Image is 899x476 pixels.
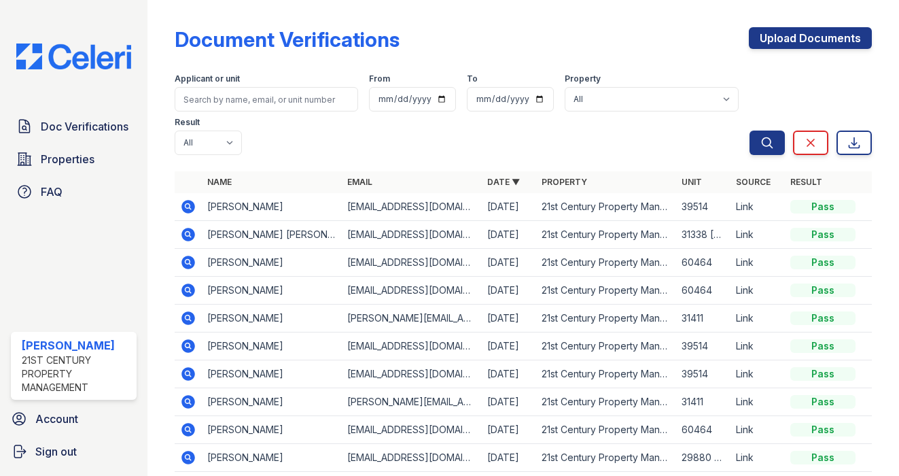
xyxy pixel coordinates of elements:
[790,256,856,269] div: Pass
[536,388,676,416] td: 21st Century Property Management - JCAS
[790,177,822,187] a: Result
[736,177,771,187] a: Source
[369,73,390,84] label: From
[342,416,482,444] td: [EMAIL_ADDRESS][DOMAIN_NAME]
[676,221,730,249] td: 31338 [PERSON_NAME]
[730,277,785,305] td: Link
[676,333,730,360] td: 39514
[41,184,63,200] span: FAQ
[790,228,856,241] div: Pass
[202,277,342,305] td: [PERSON_NAME]
[536,416,676,444] td: 21st Century Property Management - JCAS
[35,443,77,460] span: Sign out
[536,221,676,249] td: 21st Century Property Management - JCAS
[536,277,676,305] td: 21st Century Property Management - JCAS
[482,193,536,221] td: [DATE]
[536,360,676,388] td: 21st Century Property Management - JCAS
[342,360,482,388] td: [EMAIL_ADDRESS][DOMAIN_NAME]
[730,305,785,333] td: Link
[682,177,702,187] a: Unit
[676,388,730,416] td: 31411
[342,333,482,360] td: [EMAIL_ADDRESS][DOMAIN_NAME]
[730,444,785,472] td: Link
[730,249,785,277] td: Link
[342,305,482,333] td: [PERSON_NAME][EMAIL_ADDRESS][PERSON_NAME][DOMAIN_NAME]
[11,113,137,140] a: Doc Verifications
[342,388,482,416] td: [PERSON_NAME][EMAIL_ADDRESS][DOMAIN_NAME]
[175,73,240,84] label: Applicant or unit
[790,395,856,409] div: Pass
[790,339,856,353] div: Pass
[676,193,730,221] td: 39514
[730,388,785,416] td: Link
[35,411,78,427] span: Account
[482,249,536,277] td: [DATE]
[482,388,536,416] td: [DATE]
[487,177,520,187] a: Date ▼
[175,87,359,112] input: Search by name, email, or unit number
[342,193,482,221] td: [EMAIL_ADDRESS][DOMAIN_NAME]
[730,193,785,221] td: Link
[347,177,372,187] a: Email
[676,360,730,388] td: 39514
[790,311,856,325] div: Pass
[676,416,730,444] td: 60464
[542,177,587,187] a: Property
[790,451,856,464] div: Pass
[22,354,131,394] div: 21st Century Property Management
[536,249,676,277] td: 21st Century Property Management - JCAS
[202,193,342,221] td: [PERSON_NAME]
[676,444,730,472] td: 29880 Corte Cruzada Menifee CA
[676,277,730,305] td: 60464
[790,423,856,437] div: Pass
[790,200,856,214] div: Pass
[730,221,785,249] td: Link
[11,146,137,173] a: Properties
[41,118,128,135] span: Doc Verifications
[565,73,601,84] label: Property
[202,221,342,249] td: [PERSON_NAME] [PERSON_NAME]
[749,27,872,49] a: Upload Documents
[342,277,482,305] td: [EMAIL_ADDRESS][DOMAIN_NAME]
[202,388,342,416] td: [PERSON_NAME]
[482,444,536,472] td: [DATE]
[202,333,342,360] td: [PERSON_NAME]
[536,333,676,360] td: 21st Century Property Management - JCAS
[482,305,536,333] td: [DATE]
[676,249,730,277] td: 60464
[342,444,482,472] td: [EMAIL_ADDRESS][DOMAIN_NAME]
[790,367,856,381] div: Pass
[5,405,142,432] a: Account
[202,249,342,277] td: [PERSON_NAME]
[175,27,400,52] div: Document Verifications
[5,44,142,69] img: CE_Logo_Blue-a8612792a0a2168367f1c8372b55b34899dd931a85d93a1a3d3e32e68fde9ad4.png
[342,249,482,277] td: [EMAIL_ADDRESS][DOMAIN_NAME]
[5,438,142,465] a: Sign out
[790,284,856,297] div: Pass
[536,193,676,221] td: 21st Century Property Management - JCAS
[482,416,536,444] td: [DATE]
[202,305,342,333] td: [PERSON_NAME]
[202,444,342,472] td: [PERSON_NAME]
[342,221,482,249] td: [EMAIL_ADDRESS][DOMAIN_NAME]
[22,337,131,354] div: [PERSON_NAME]
[730,416,785,444] td: Link
[536,305,676,333] td: 21st Century Property Management - JCAS
[202,360,342,388] td: [PERSON_NAME]
[730,333,785,360] td: Link
[482,277,536,305] td: [DATE]
[482,333,536,360] td: [DATE]
[730,360,785,388] td: Link
[11,178,137,205] a: FAQ
[202,416,342,444] td: [PERSON_NAME]
[676,305,730,333] td: 31411
[207,177,232,187] a: Name
[41,151,94,167] span: Properties
[467,73,478,84] label: To
[175,117,200,128] label: Result
[482,360,536,388] td: [DATE]
[536,444,676,472] td: 21st Century Property Management - JCAS
[482,221,536,249] td: [DATE]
